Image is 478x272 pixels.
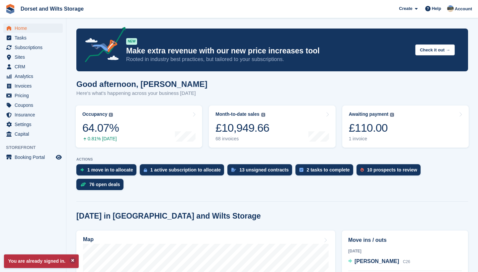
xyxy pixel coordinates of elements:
[6,144,66,151] span: Storefront
[355,258,399,264] span: [PERSON_NAME]
[348,248,462,254] div: [DATE]
[367,167,417,172] div: 10 prospects to review
[415,44,455,55] button: Check it out →
[215,121,269,135] div: £10,949.66
[360,168,364,172] img: prospect-51fa495bee0391a8d652442698ab0144808aea92771e9ea1ae160a38d050c398.svg
[76,105,202,148] a: Occupancy 64.07% 0.81% [DATE]
[432,5,441,12] span: Help
[76,164,140,179] a: 1 move in to allocate
[80,168,84,172] img: move_ins_to_allocate_icon-fdf77a2bb77ea45bf5b3d319d69a93e2d87916cf1d5bf7949dd705db3b84f3ca.svg
[295,164,357,179] a: 2 tasks to complete
[3,72,63,81] a: menu
[76,212,261,221] h2: [DATE] in [GEOGRAPHIC_DATA] and Wilts Storage
[82,121,119,135] div: 64.07%
[215,136,269,142] div: 68 invoices
[209,105,335,148] a: Month-to-date sales £10,949.66 68 invoices
[126,38,137,45] div: NEW
[3,101,63,110] a: menu
[126,56,410,63] p: Rooted in industry best practices, but tailored to your subscriptions.
[348,236,462,244] h2: Move ins / outs
[3,62,63,71] a: menu
[18,3,86,14] a: Dorset and Wilts Storage
[3,24,63,33] a: menu
[3,129,63,139] a: menu
[144,168,147,172] img: active_subscription_to_allocate_icon-d502201f5373d7db506a760aba3b589e785aa758c864c3986d89f69b8ff3...
[4,254,79,268] p: You are already signed in.
[15,72,54,81] span: Analytics
[399,5,412,12] span: Create
[55,153,63,161] a: Preview store
[357,164,424,179] a: 10 prospects to review
[150,167,221,172] div: 1 active subscription to allocate
[15,101,54,110] span: Coupons
[76,179,127,193] a: 76 open deals
[87,167,133,172] div: 1 move in to allocate
[76,157,468,162] p: ACTIONS
[3,33,63,42] a: menu
[349,111,389,117] div: Awaiting payment
[215,111,259,117] div: Month-to-date sales
[140,164,227,179] a: 1 active subscription to allocate
[82,111,107,117] div: Occupancy
[15,153,54,162] span: Booking Portal
[5,4,15,14] img: stora-icon-8386f47178a22dfd0bd8f6a31ec36ba5ce8667c1dd55bd0f319d3a0aa187defe.svg
[80,182,86,187] img: deal-1b604bf984904fb50ccaf53a9ad4b4a5d6e5aea283cecdc64d6e3604feb123c2.svg
[83,237,94,242] h2: Map
[342,105,469,148] a: Awaiting payment £110.00 1 invoice
[15,129,54,139] span: Capital
[261,113,265,117] img: icon-info-grey-7440780725fd019a000dd9b08b2336e03edf1995a4989e88bcd33f0948082b44.svg
[239,167,289,172] div: 13 unsigned contracts
[3,91,63,100] a: menu
[89,182,120,187] div: 76 open deals
[3,52,63,62] a: menu
[299,168,303,172] img: task-75834270c22a3079a89374b754ae025e5fb1db73e45f91037f5363f120a921f8.svg
[15,52,54,62] span: Sites
[3,110,63,119] a: menu
[227,164,295,179] a: 13 unsigned contracts
[15,81,54,91] span: Invoices
[15,24,54,33] span: Home
[126,46,410,56] p: Make extra revenue with our new price increases tool
[390,113,394,117] img: icon-info-grey-7440780725fd019a000dd9b08b2336e03edf1995a4989e88bcd33f0948082b44.svg
[15,43,54,52] span: Subscriptions
[15,91,54,100] span: Pricing
[349,136,394,142] div: 1 invoice
[455,6,472,12] span: Account
[3,81,63,91] a: menu
[109,113,113,117] img: icon-info-grey-7440780725fd019a000dd9b08b2336e03edf1995a4989e88bcd33f0948082b44.svg
[15,62,54,71] span: CRM
[403,259,410,264] span: C26
[15,120,54,129] span: Settings
[3,153,63,162] a: menu
[79,27,126,65] img: price-adjustments-announcement-icon-8257ccfd72463d97f412b2fc003d46551f7dbcb40ab6d574587a9cd5c0d94...
[15,110,54,119] span: Insurance
[3,43,63,52] a: menu
[82,136,119,142] div: 0.81% [DATE]
[76,90,207,97] p: Here's what's happening across your business [DATE]
[76,80,207,89] h1: Good afternoon, [PERSON_NAME]
[15,33,54,42] span: Tasks
[307,167,350,172] div: 2 tasks to complete
[348,257,410,266] a: [PERSON_NAME] C26
[447,5,454,12] img: Ben Chick
[349,121,394,135] div: £110.00
[3,120,63,129] a: menu
[231,168,236,172] img: contract_signature_icon-13c848040528278c33f63329250d36e43548de30e8caae1d1a13099fd9432cc5.svg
